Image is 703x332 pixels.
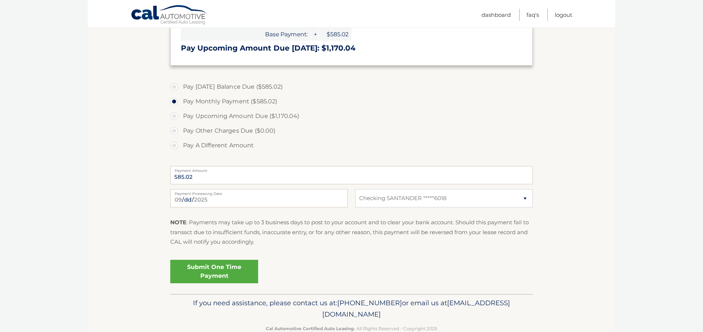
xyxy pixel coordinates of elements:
[170,219,186,226] strong: NOTE
[170,166,533,184] input: Payment Amount
[311,28,318,41] span: +
[170,123,533,138] label: Pay Other Charges Due ($0.00)
[181,44,522,53] h3: Pay Upcoming Amount Due [DATE]: $1,170.04
[175,297,528,321] p: If you need assistance, please contact us at: or email us at
[131,5,208,26] a: Cal Automotive
[170,189,348,207] input: Payment Date
[319,28,351,41] span: $585.02
[170,109,533,123] label: Pay Upcoming Amount Due ($1,170.04)
[170,260,258,283] a: Submit One Time Payment
[170,218,533,247] p: : Payments may take up to 3 business days to post to your account and to clear your bank account....
[170,189,348,195] label: Payment Processing Date
[170,80,533,94] label: Pay [DATE] Balance Due ($585.02)
[170,94,533,109] label: Pay Monthly Payment ($585.02)
[170,138,533,153] label: Pay A Different Amount
[527,9,539,21] a: FAQ's
[481,9,511,21] a: Dashboard
[266,326,354,331] strong: Cal Automotive Certified Auto Leasing
[337,299,402,307] span: [PHONE_NUMBER]
[170,166,533,172] label: Payment Amount
[555,9,572,21] a: Logout
[181,28,310,41] span: Base Payment:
